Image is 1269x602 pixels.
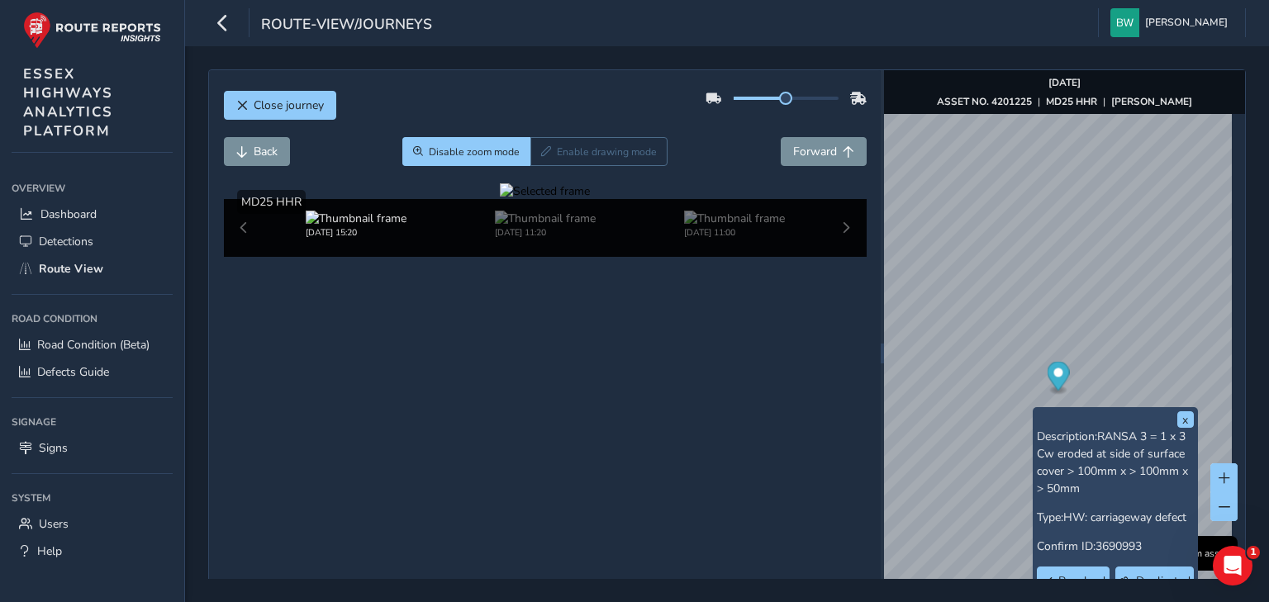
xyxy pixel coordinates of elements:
[1037,509,1194,526] p: Type:
[12,538,173,565] a: Help
[12,228,173,255] a: Detections
[12,331,173,358] a: Road Condition (Beta)
[1111,95,1192,108] strong: [PERSON_NAME]
[254,97,324,113] span: Close journey
[1058,573,1105,589] span: Resolved
[684,226,785,239] div: [DATE] 11:00
[1145,8,1228,37] span: [PERSON_NAME]
[937,95,1032,108] strong: ASSET NO. 4201225
[12,201,173,228] a: Dashboard
[306,226,406,239] div: [DATE] 15:20
[224,91,336,120] button: Close journey
[12,306,173,331] div: Road Condition
[793,144,837,159] span: Forward
[241,194,302,210] span: MD25 HHR
[1167,547,1233,560] span: Confirm assets
[37,364,109,380] span: Defects Guide
[23,64,113,140] span: ESSEX HIGHWAYS ANALYTICS PLATFORM
[39,440,68,456] span: Signs
[1115,566,1193,595] button: Duplicated
[12,434,173,462] a: Signs
[39,234,93,249] span: Detections
[39,516,69,532] span: Users
[1037,538,1194,555] p: Confirm ID:
[1247,546,1260,559] span: 1
[429,145,520,159] span: Disable zoom mode
[37,337,150,353] span: Road Condition (Beta)
[23,12,161,49] img: rr logo
[1213,546,1252,585] iframe: Intercom live chat
[402,137,530,166] button: Zoom
[1096,538,1142,554] span: 3690993
[1110,8,1139,37] img: diamond-layout
[1110,8,1233,37] button: [PERSON_NAME]
[12,410,173,434] div: Signage
[1048,76,1081,89] strong: [DATE]
[254,144,278,159] span: Back
[1177,411,1194,428] button: x
[224,137,290,166] button: Back
[12,510,173,538] a: Users
[1048,362,1070,396] div: Map marker
[261,14,432,37] span: route-view/journeys
[12,176,173,201] div: Overview
[39,261,103,277] span: Route View
[1037,429,1188,496] span: RANSA 3 = 1 x 3 Cw eroded at side of surface cover > 100mm x > 100mm x > 50mm
[781,137,867,166] button: Forward
[306,211,406,226] img: Thumbnail frame
[1037,566,1110,595] button: Resolved
[495,226,596,239] div: [DATE] 11:20
[1063,510,1186,525] span: HW: carriageway defect
[12,486,173,510] div: System
[937,95,1192,108] div: | |
[1046,95,1097,108] strong: MD25 HHR
[37,543,62,559] span: Help
[495,211,596,226] img: Thumbnail frame
[684,211,785,226] img: Thumbnail frame
[40,206,97,222] span: Dashboard
[1136,573,1191,589] span: Duplicated
[1037,428,1194,497] p: Description:
[12,255,173,282] a: Route View
[12,358,173,386] a: Defects Guide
